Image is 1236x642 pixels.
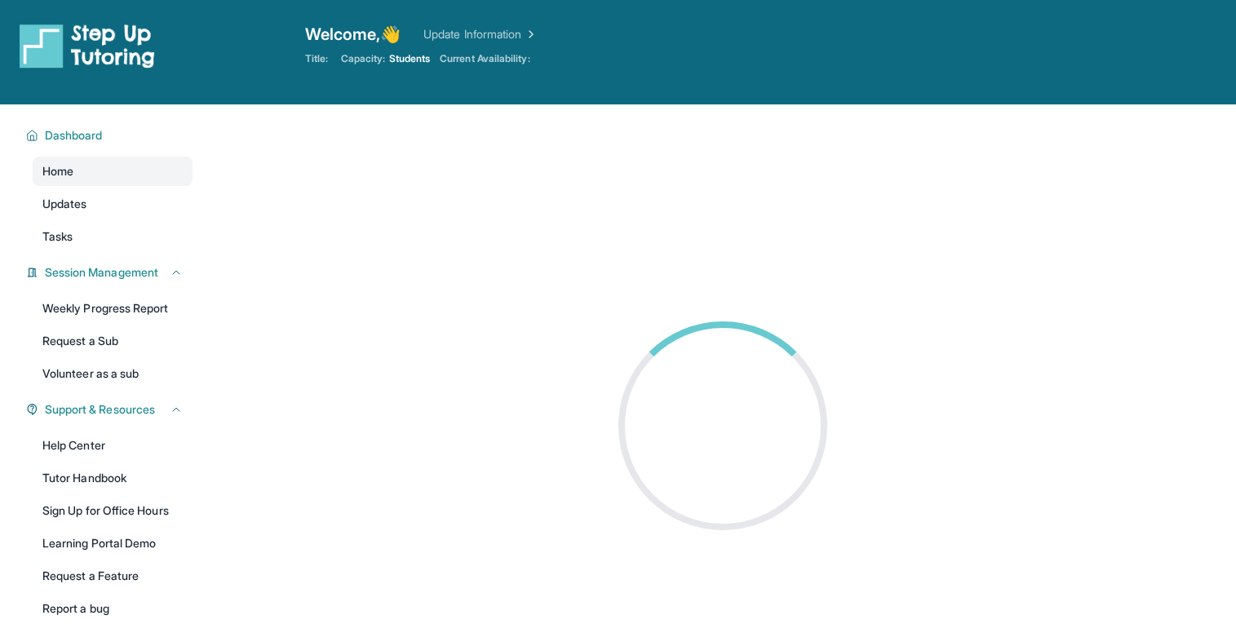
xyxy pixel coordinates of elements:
[20,23,155,69] img: logo
[45,264,158,281] span: Session Management
[521,26,538,42] img: Chevron Right
[42,163,73,179] span: Home
[440,52,529,65] span: Current Availability:
[389,52,431,65] span: Students
[42,228,73,245] span: Tasks
[33,189,193,219] a: Updates
[341,52,386,65] span: Capacity:
[305,23,401,46] span: Welcome, 👋
[33,561,193,591] a: Request a Feature
[38,401,183,418] button: Support & Resources
[33,529,193,558] a: Learning Portal Demo
[33,294,193,323] a: Weekly Progress Report
[33,463,193,493] a: Tutor Handbook
[33,157,193,186] a: Home
[45,127,103,144] span: Dashboard
[33,496,193,525] a: Sign Up for Office Hours
[305,52,328,65] span: Title:
[33,431,193,460] a: Help Center
[33,222,193,251] a: Tasks
[38,264,183,281] button: Session Management
[42,196,87,212] span: Updates
[45,401,155,418] span: Support & Resources
[423,26,538,42] a: Update Information
[33,359,193,388] a: Volunteer as a sub
[33,326,193,356] a: Request a Sub
[38,127,183,144] button: Dashboard
[33,594,193,623] a: Report a bug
